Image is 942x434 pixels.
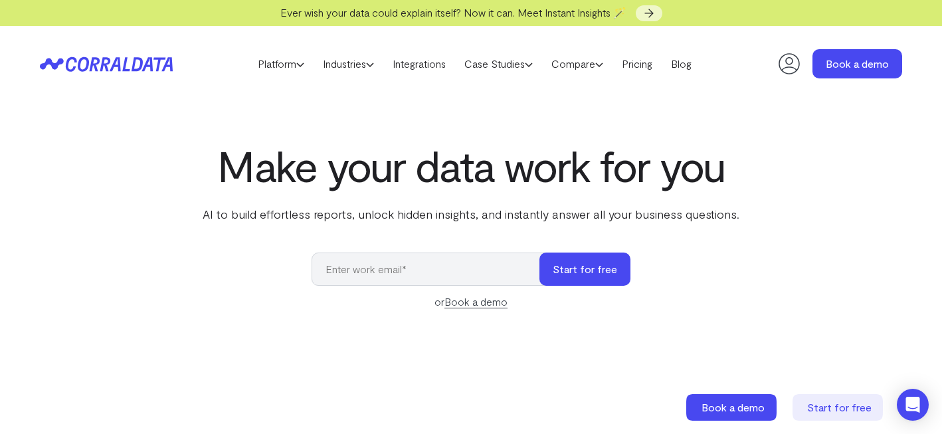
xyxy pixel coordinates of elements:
[807,401,872,413] span: Start for free
[314,54,383,74] a: Industries
[280,6,626,19] span: Ever wish your data could explain itself? Now it can. Meet Instant Insights 🪄
[793,394,886,421] a: Start for free
[312,294,630,310] div: or
[455,54,542,74] a: Case Studies
[702,401,765,413] span: Book a demo
[200,205,742,223] p: AI to build effortless reports, unlock hidden insights, and instantly answer all your business qu...
[248,54,314,74] a: Platform
[686,394,779,421] a: Book a demo
[542,54,612,74] a: Compare
[812,49,902,78] a: Book a demo
[897,389,929,421] div: Open Intercom Messenger
[200,142,742,189] h1: Make your data work for you
[444,295,508,308] a: Book a demo
[383,54,455,74] a: Integrations
[612,54,662,74] a: Pricing
[312,253,553,286] input: Enter work email*
[662,54,701,74] a: Blog
[539,253,630,286] button: Start for free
